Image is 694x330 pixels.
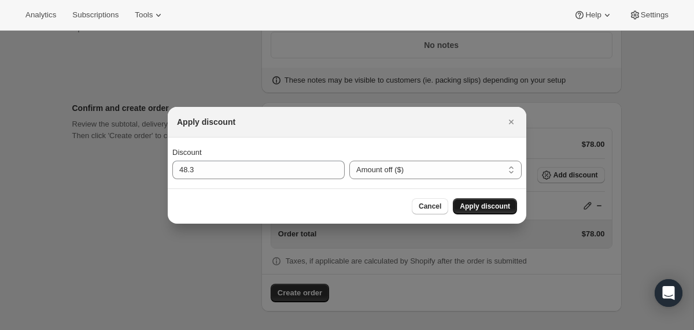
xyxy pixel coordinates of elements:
div: Open Intercom Messenger [655,279,682,307]
span: Discount [172,148,202,157]
span: Subscriptions [72,10,119,20]
span: Tools [135,10,153,20]
span: Settings [641,10,669,20]
button: Cancel [412,198,448,214]
span: Apply discount [460,202,510,211]
h2: Apply discount [177,116,235,128]
span: Help [585,10,601,20]
button: Settings [622,7,675,23]
button: Apply discount [453,198,517,214]
button: Help [567,7,619,23]
button: Subscriptions [65,7,125,23]
span: Analytics [25,10,56,20]
button: Close [503,114,519,130]
span: Cancel [419,202,441,211]
button: Analytics [19,7,63,23]
button: Tools [128,7,171,23]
